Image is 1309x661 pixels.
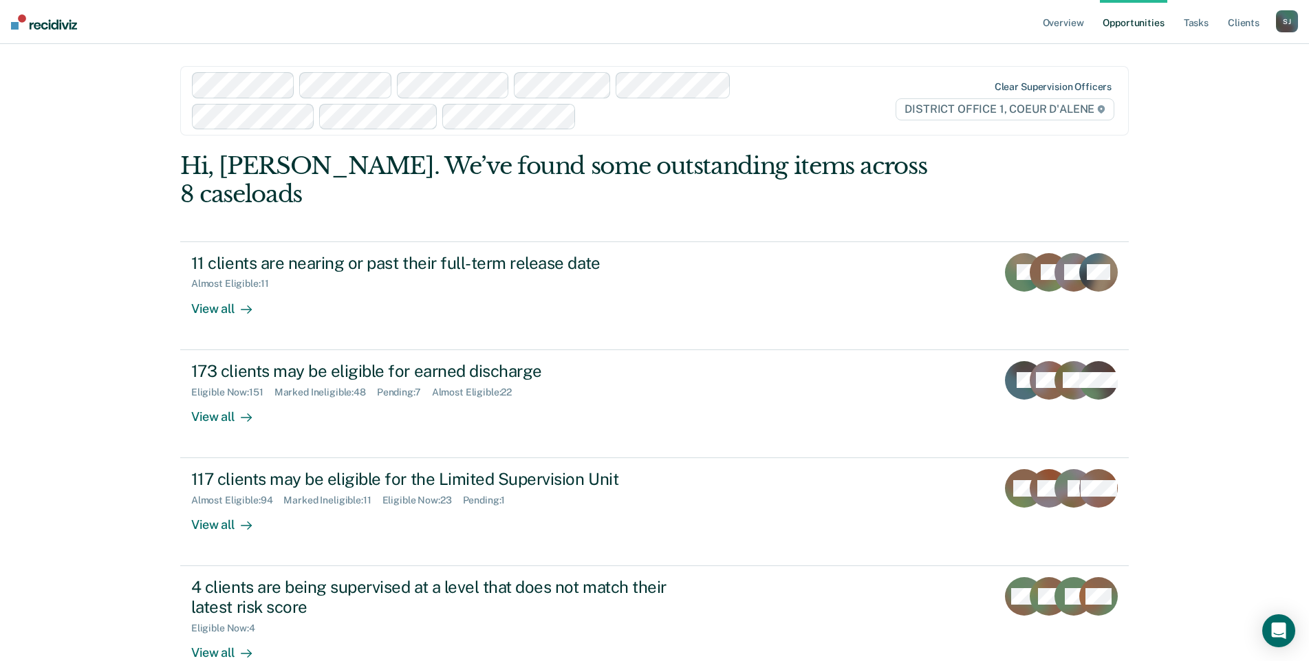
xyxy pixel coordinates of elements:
[191,469,674,489] div: 117 clients may be eligible for the Limited Supervision Unit
[191,253,674,273] div: 11 clients are nearing or past their full-term release date
[191,495,284,506] div: Almost Eligible : 94
[191,577,674,617] div: 4 clients are being supervised at a level that does not match their latest risk score
[180,152,939,208] div: Hi, [PERSON_NAME]. We’ve found some outstanding items across 8 caseloads
[180,458,1129,566] a: 117 clients may be eligible for the Limited Supervision UnitAlmost Eligible:94Marked Ineligible:1...
[274,387,377,398] div: Marked Ineligible : 48
[896,98,1114,120] span: DISTRICT OFFICE 1, COEUR D'ALENE
[191,622,266,634] div: Eligible Now : 4
[191,634,268,661] div: View all
[191,398,268,424] div: View all
[995,81,1112,93] div: Clear supervision officers
[191,506,268,533] div: View all
[432,387,523,398] div: Almost Eligible : 22
[11,14,77,30] img: Recidiviz
[191,387,274,398] div: Eligible Now : 151
[180,350,1129,458] a: 173 clients may be eligible for earned dischargeEligible Now:151Marked Ineligible:48Pending:7Almo...
[377,387,432,398] div: Pending : 7
[191,361,674,381] div: 173 clients may be eligible for earned discharge
[191,278,280,290] div: Almost Eligible : 11
[180,241,1129,350] a: 11 clients are nearing or past their full-term release dateAlmost Eligible:11View all
[191,290,268,316] div: View all
[463,495,517,506] div: Pending : 1
[1276,10,1298,32] button: SJ
[382,495,463,506] div: Eligible Now : 23
[1276,10,1298,32] div: S J
[1262,614,1295,647] div: Open Intercom Messenger
[283,495,382,506] div: Marked Ineligible : 11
